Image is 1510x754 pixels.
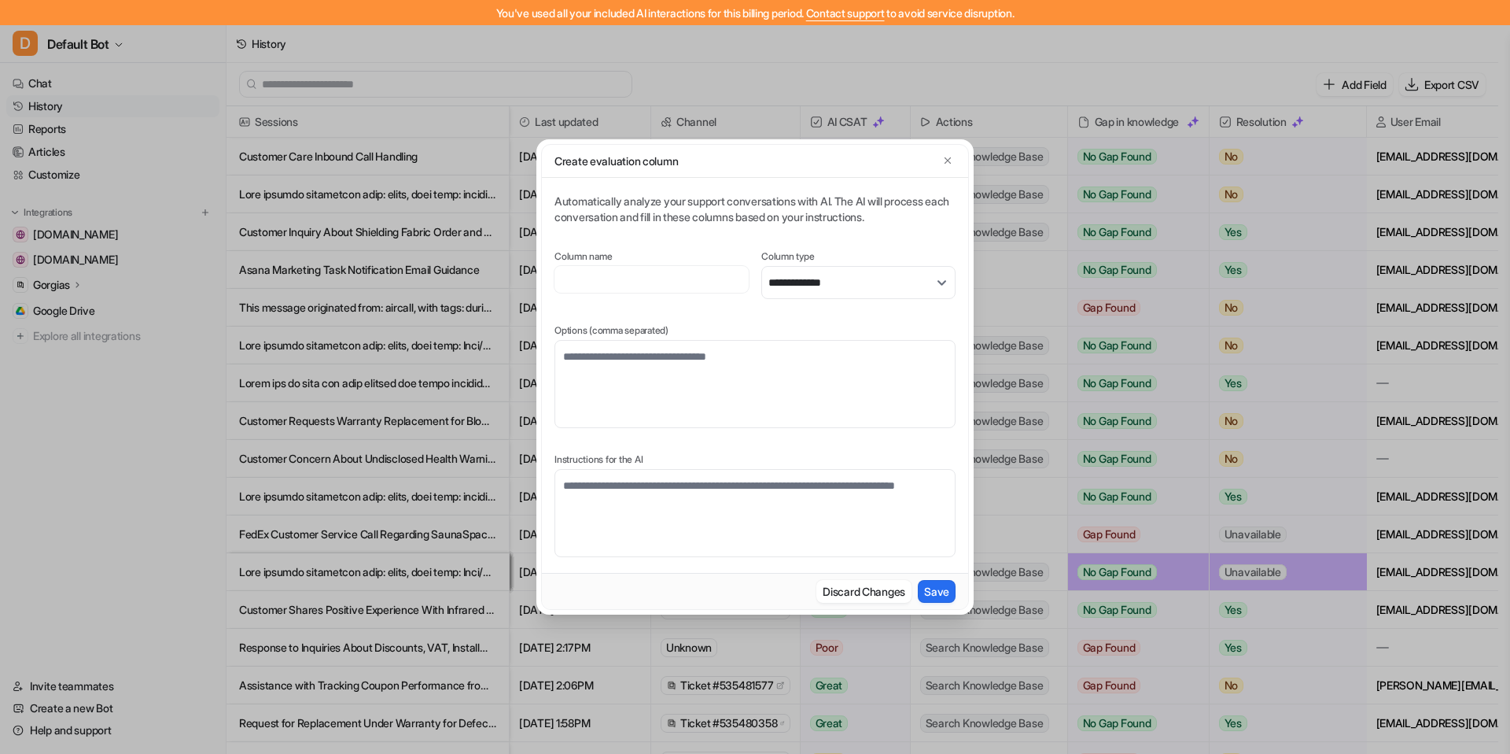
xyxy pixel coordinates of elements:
button: Save [918,580,956,603]
button: Discard Changes [816,580,912,603]
label: Column name [554,250,749,263]
label: Options (comma separated) [554,324,956,337]
p: Create evaluation column [554,153,678,169]
label: Column type [761,250,956,263]
div: Automatically analyze your support conversations with AI. The AI will process each conversation a... [554,194,956,225]
label: Instructions for the AI [554,453,956,466]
